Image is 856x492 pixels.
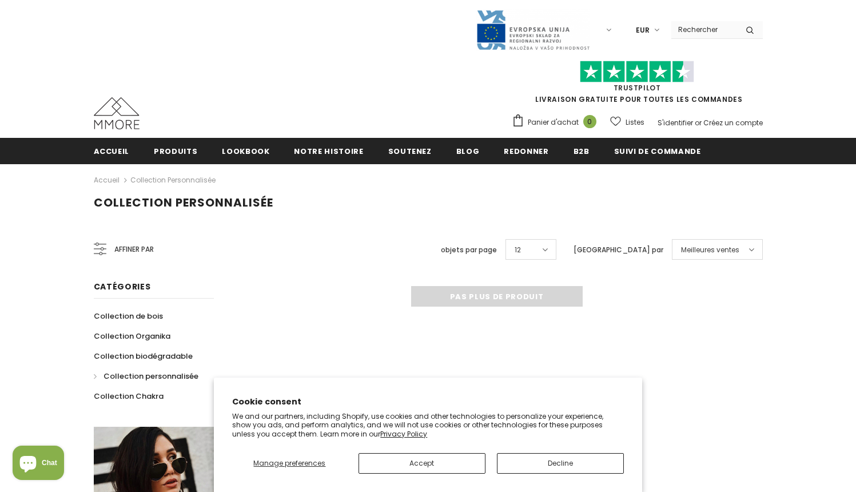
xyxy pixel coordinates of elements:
span: Collection biodégradable [94,351,193,362]
a: Notre histoire [294,138,363,164]
span: Collection personnalisée [94,195,273,211]
a: Listes [610,112,644,132]
a: TrustPilot [614,83,661,93]
span: Collection Chakra [94,391,164,402]
a: soutenez [388,138,432,164]
span: Collection de bois [94,311,163,322]
a: Accueil [94,173,120,187]
span: B2B [574,146,590,157]
input: Search Site [671,21,737,38]
span: LIVRAISON GRATUITE POUR TOUTES LES COMMANDES [512,66,763,104]
span: Lookbook [222,146,269,157]
span: Manage preferences [253,458,325,468]
span: Panier d'achat [528,117,579,128]
span: Produits [154,146,197,157]
span: Suivi de commande [614,146,701,157]
a: Produits [154,138,197,164]
inbox-online-store-chat: Shopify online store chat [9,446,67,483]
p: We and our partners, including Shopify, use cookies and other technologies to personalize your ex... [232,412,624,439]
span: Collection Organika [94,331,170,342]
span: Affiner par [114,243,154,256]
a: B2B [574,138,590,164]
span: Blog [456,146,480,157]
button: Decline [497,453,624,474]
a: Suivi de commande [614,138,701,164]
a: Créez un compte [703,118,763,128]
span: Notre histoire [294,146,363,157]
a: Collection de bois [94,306,163,326]
span: Meilleures ventes [681,244,739,256]
img: Cas MMORE [94,97,140,129]
a: Collection personnalisée [130,175,216,185]
span: Listes [626,117,644,128]
span: 12 [515,244,521,256]
a: Collection personnalisée [94,366,198,386]
a: Blog [456,138,480,164]
button: Accept [359,453,485,474]
img: Faites confiance aux étoiles pilotes [580,61,694,83]
button: Manage preferences [232,453,347,474]
span: Redonner [504,146,548,157]
img: Javni Razpis [476,9,590,51]
span: Accueil [94,146,130,157]
span: 0 [583,115,596,128]
label: objets par page [441,244,497,256]
span: Catégories [94,281,151,292]
a: Javni Razpis [476,25,590,34]
a: Redonner [504,138,548,164]
a: Panier d'achat 0 [512,114,602,131]
h2: Cookie consent [232,396,624,408]
a: Collection Organika [94,326,170,346]
span: EUR [636,25,650,36]
a: Lookbook [222,138,269,164]
a: Collection biodégradable [94,346,193,366]
a: S'identifier [658,118,693,128]
label: [GEOGRAPHIC_DATA] par [574,244,663,256]
span: Collection personnalisée [103,371,198,382]
a: Collection Chakra [94,386,164,406]
a: Privacy Policy [380,429,427,439]
a: Accueil [94,138,130,164]
span: soutenez [388,146,432,157]
span: or [695,118,702,128]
